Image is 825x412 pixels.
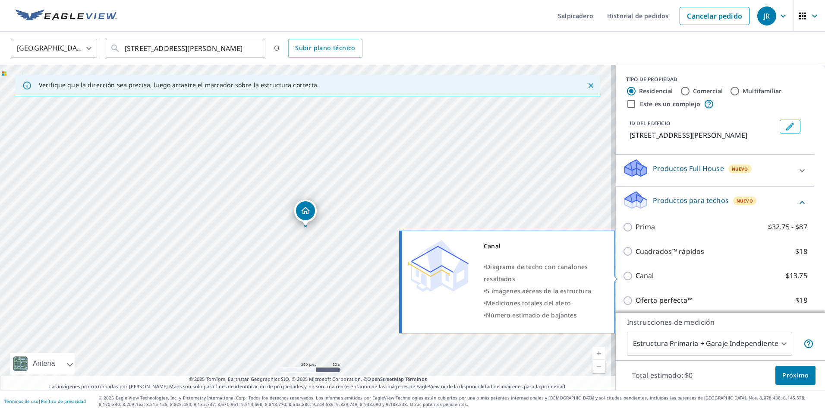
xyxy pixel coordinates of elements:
[627,317,814,327] p: Instrucciones de medición
[737,197,753,204] span: Nuevo
[782,370,809,381] span: Próximo
[16,10,117,22] img: Logotipo EV
[693,87,723,95] label: Comercial
[743,87,781,95] label: Multifamiliar
[732,165,748,172] span: Nuevo
[786,270,807,281] p: $13.75
[4,399,86,404] p: |
[486,311,577,319] span: Número estimado de bajantes
[630,130,776,140] p: [STREET_ADDRESS][PERSON_NAME]
[775,366,816,385] button: Próximo
[780,120,800,133] button: Editar edificio 1
[10,353,75,374] div: Antena
[11,36,97,60] div: [GEOGRAPHIC_DATA]
[367,376,403,382] a: OpenStreetMap
[640,100,700,108] label: Este es un complejo
[626,76,804,83] div: TIPO DE PROPIEDAD
[294,200,317,226] div: Pasador caído, edificio 1, Propiedad residencial, 20 Swift Rd Brockton, MA 02301
[4,398,38,404] a: Términos de uso
[484,261,604,285] div: •
[653,195,729,206] p: Productos para techos
[623,158,807,183] div: Productos Full HouseNuevo
[99,395,821,408] p: © 2025 Eagle View Technologies, Inc. y Pictometry International Corp. Todos los derechos reservad...
[625,366,700,385] p: Total estimado: $0
[49,383,567,390] font: Las imágenes proporcionadas por [PERSON_NAME] Maps son solo para fines de identificación de propi...
[39,81,319,89] p: Verifique que la dirección sea precisa, luego arrastre el marcador sobre la estructura correcta.
[795,246,807,257] p: $18
[274,43,280,53] font: O
[189,376,427,383] span: © 2025 TomTom, Earthstar Geographics SIO, © 2025 Microsoft Corporation, ©
[484,297,604,309] div: •
[680,7,749,25] a: Cancelar pedido
[30,353,58,374] div: Antena
[592,360,605,373] a: Current Level 17, Zoom Out
[408,240,469,292] img: Prima
[630,120,671,127] p: ID DEL EDIFICIO
[41,398,86,404] a: Política de privacidad
[636,246,705,257] p: Cuadrados™ rápidos
[757,6,776,25] div: JR
[288,39,362,58] a: Subir plano técnico
[592,347,605,360] a: Current Level 17, Zoom In
[586,80,597,91] button: Cerrar
[653,163,724,174] p: Productos Full House
[768,222,807,232] p: $32.75 - $87
[405,376,427,382] a: Términos
[636,295,693,306] p: Oferta perfecta™
[484,263,588,283] span: Diagrama de techo con canalones resaltados
[636,222,655,232] p: Prima
[295,43,356,54] span: Subir plano técnico
[627,332,792,356] div: Estructura Primaria + Garaje Independiente
[795,295,807,306] p: $18
[623,190,807,215] div: Productos para techosNuevo
[484,285,604,297] div: •
[639,87,673,95] label: Residencial
[484,240,604,252] div: Canal
[803,339,814,349] span: Your report will include the primary structure and a detached garage if one exists.
[486,299,571,307] span: Mediciones totales del alero
[484,309,604,321] div: •
[636,270,654,281] p: Canal
[486,287,591,295] span: 5 imágenes aéreas de la estructura
[125,36,248,60] input: Búsqueda por dirección o latitud-longitud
